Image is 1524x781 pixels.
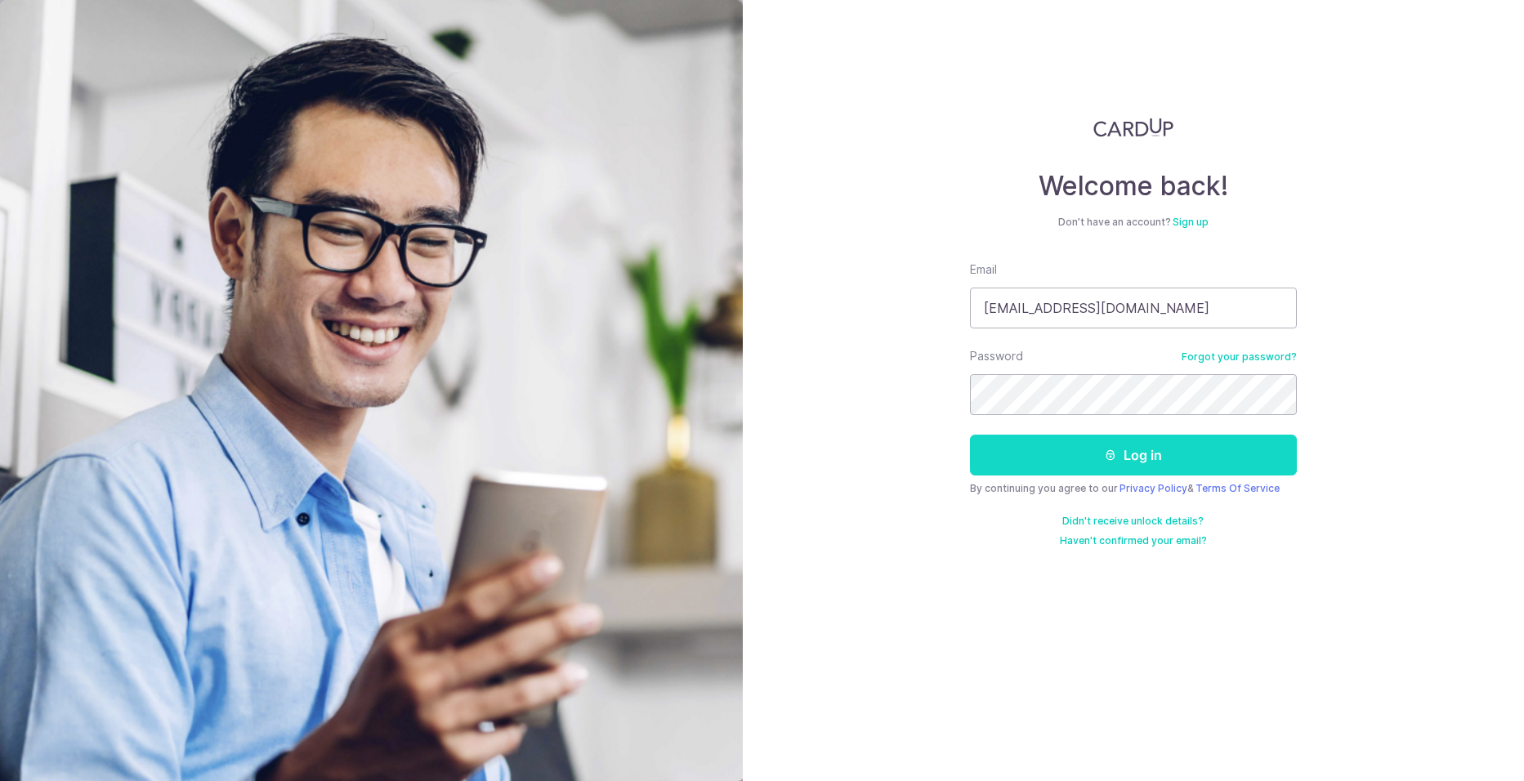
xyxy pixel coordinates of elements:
img: website_grey.svg [26,42,39,56]
img: tab_keywords_by_traffic_grey.svg [163,95,176,108]
a: Terms Of Service [1196,482,1280,494]
div: v 4.0.25 [46,26,80,39]
div: Domain Overview [62,96,146,107]
label: Password [970,348,1023,364]
button: Log in [970,435,1297,475]
a: Sign up [1173,216,1209,228]
div: Domain: [DOMAIN_NAME] [42,42,180,56]
a: Privacy Policy [1120,482,1187,494]
img: CardUp Logo [1093,118,1173,137]
div: Don’t have an account? [970,216,1297,229]
input: Enter your Email [970,288,1297,328]
label: Email [970,261,997,278]
a: Haven't confirmed your email? [1060,534,1207,547]
div: By continuing you agree to our & [970,482,1297,495]
h4: Welcome back! [970,170,1297,203]
img: logo_orange.svg [26,26,39,39]
a: Forgot your password? [1182,350,1297,364]
img: tab_domain_overview_orange.svg [44,95,57,108]
a: Didn't receive unlock details? [1062,515,1204,528]
div: Keywords by Traffic [181,96,275,107]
